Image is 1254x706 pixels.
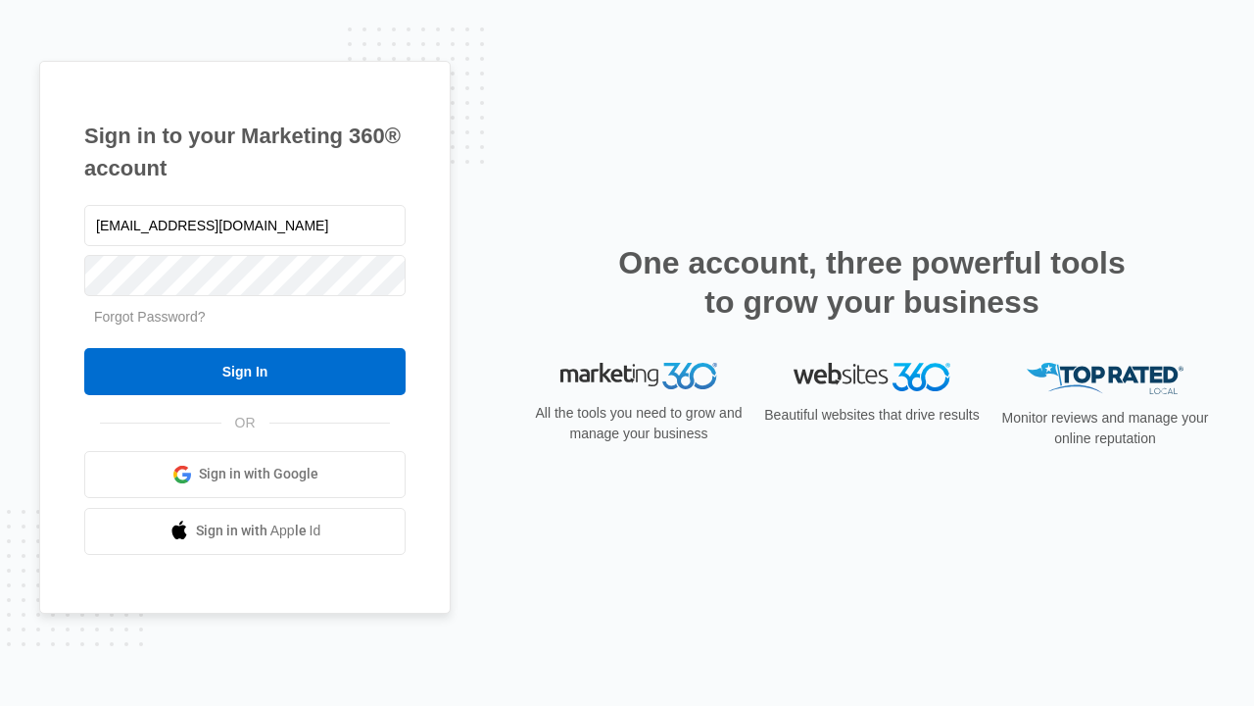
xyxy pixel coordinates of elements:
[84,451,406,498] a: Sign in with Google
[196,521,321,541] span: Sign in with Apple Id
[529,403,748,444] p: All the tools you need to grow and manage your business
[199,464,318,484] span: Sign in with Google
[84,348,406,395] input: Sign In
[762,405,982,426] p: Beautiful websites that drive results
[221,413,269,433] span: OR
[84,508,406,555] a: Sign in with Apple Id
[612,243,1132,322] h2: One account, three powerful tools to grow your business
[1027,363,1183,395] img: Top Rated Local
[84,205,406,246] input: Email
[794,363,950,391] img: Websites 360
[94,309,206,325] a: Forgot Password?
[560,363,717,390] img: Marketing 360
[84,120,406,184] h1: Sign in to your Marketing 360® account
[995,408,1215,449] p: Monitor reviews and manage your online reputation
